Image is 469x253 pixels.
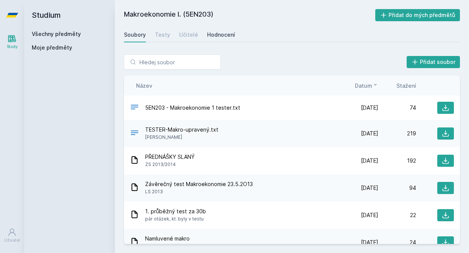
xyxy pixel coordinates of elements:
[145,153,195,161] span: PŘEDNÁŠKY SLANÝ
[378,239,416,246] div: 24
[7,44,18,50] div: Study
[355,82,372,90] span: Datum
[155,31,170,39] div: Testy
[378,184,416,192] div: 94
[361,239,378,246] span: [DATE]
[375,9,460,21] button: Přidat do mých předmětů
[378,130,416,137] div: 219
[361,184,378,192] span: [DATE]
[378,211,416,219] div: 22
[130,128,139,139] div: TXT
[145,161,195,168] span: ZS 2013/2014
[124,27,146,42] a: Soubory
[361,211,378,219] span: [DATE]
[145,188,253,196] span: LS 2013
[145,242,298,250] span: zpracované přednášky formou video prezentací, krásně vysvětleno
[2,224,23,247] a: Uživatel
[145,133,218,141] span: [PERSON_NAME]
[179,31,198,39] div: Učitelé
[145,215,206,223] span: pár otázek, kt. byly v testu
[145,180,253,188] span: Závěrečný test Makroekonomie 23.5.2O13
[207,31,235,39] div: Hodnocení
[179,27,198,42] a: Učitelé
[207,27,235,42] a: Hodnocení
[361,104,378,112] span: [DATE]
[124,31,146,39] div: Soubory
[124,54,221,70] input: Hledej soubor
[378,157,416,165] div: 192
[407,56,460,68] button: Přidat soubor
[145,235,298,242] span: Namluvené makro
[396,82,416,90] button: Stažení
[361,157,378,165] span: [DATE]
[145,104,240,112] span: 5EN203 - Makroekonomie 1 tester.txt
[361,130,378,137] span: [DATE]
[32,31,81,37] a: Všechny předměty
[145,126,218,133] span: TESTER-Makro-upravený.txt
[378,104,416,112] div: 74
[145,208,206,215] span: 1. průběžný test za 30b
[355,82,378,90] button: Datum
[2,30,23,53] a: Study
[32,44,72,51] span: Moje předměty
[124,9,375,21] h2: Makroekonomie I. (5EN203)
[4,237,20,243] div: Uživatel
[130,102,139,113] div: TXT
[155,27,170,42] a: Testy
[136,82,152,90] button: Název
